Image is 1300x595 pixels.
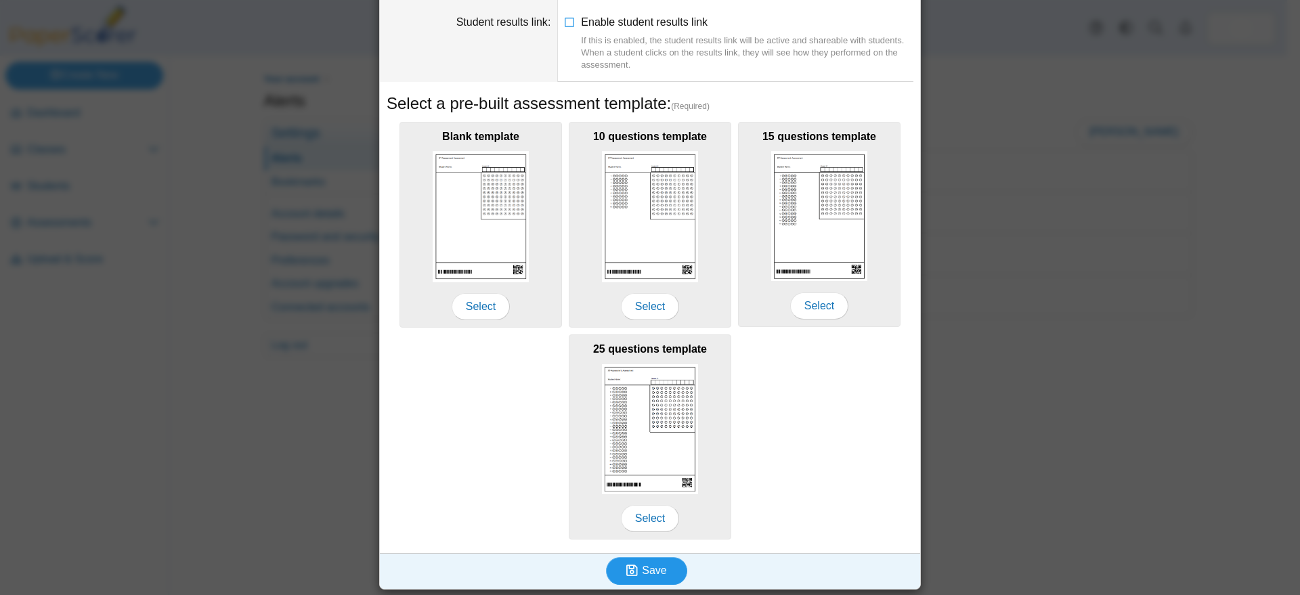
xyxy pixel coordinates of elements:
[433,151,529,282] img: scan_sheet_blank.png
[621,505,679,532] span: Select
[771,151,867,281] img: scan_sheet_15_questions.png
[671,101,710,112] span: (Required)
[762,131,876,142] b: 15 questions template
[581,35,913,72] div: If this is enabled, the student results link will be active and shareable with students. When a s...
[593,131,707,142] b: 10 questions template
[602,151,698,282] img: scan_sheet_10_questions.png
[621,293,679,320] span: Select
[642,565,666,576] span: Save
[387,92,913,115] h5: Select a pre-built assessment template:
[593,343,707,355] b: 25 questions template
[452,293,510,320] span: Select
[456,16,551,28] label: Student results link
[790,292,848,319] span: Select
[581,16,913,71] span: Enable student results link
[602,364,698,494] img: scan_sheet_25_questions.png
[606,557,687,584] button: Save
[442,131,519,142] b: Blank template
